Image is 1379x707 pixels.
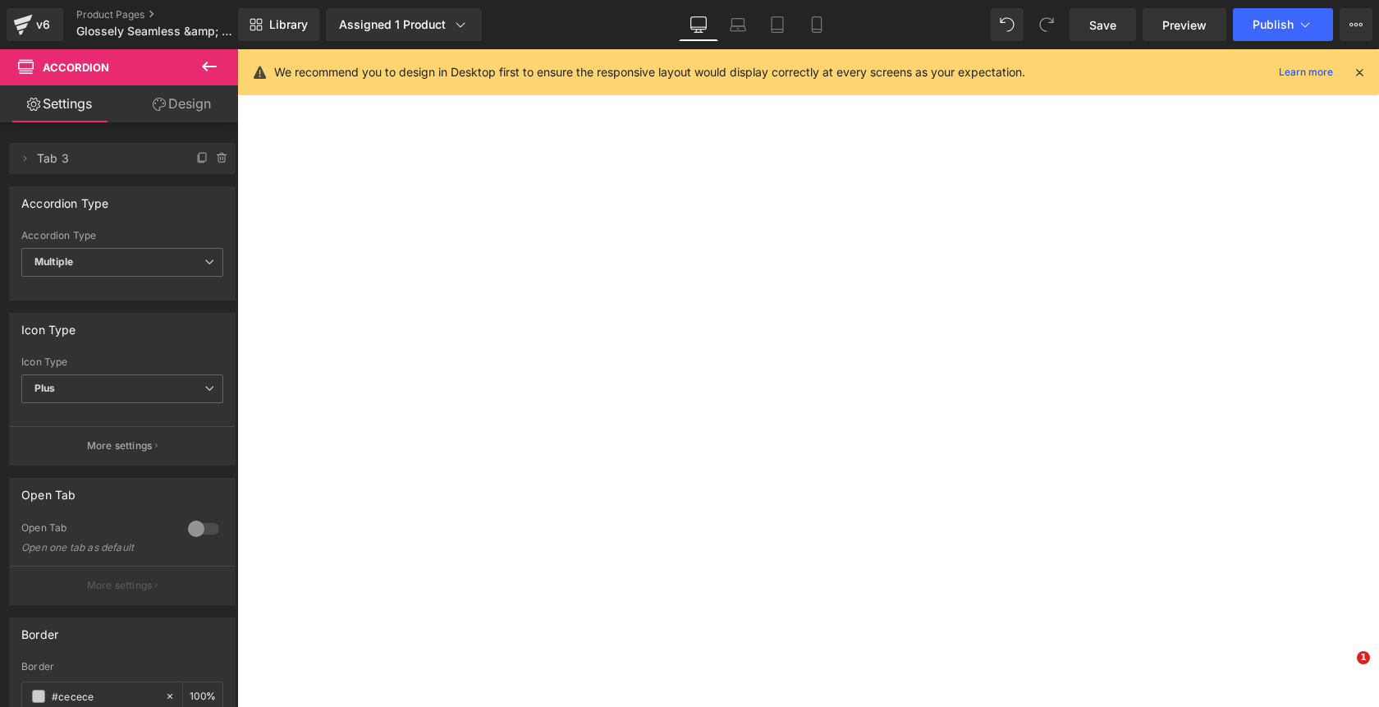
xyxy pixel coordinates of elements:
[1030,8,1063,41] button: Redo
[339,16,469,33] div: Assigned 1 Product
[797,8,836,41] a: Mobile
[87,578,153,593] p: More settings
[43,61,109,74] span: Accordion
[21,618,58,641] div: Border
[758,8,797,41] a: Tablet
[238,8,319,41] a: New Library
[21,661,223,673] div: Border
[87,438,153,453] p: More settings
[1089,16,1116,34] span: Save
[1253,18,1294,31] span: Publish
[1143,8,1226,41] a: Preview
[21,521,172,539] div: Open Tab
[34,382,56,394] b: Plus
[991,8,1024,41] button: Undo
[122,85,241,122] a: Design
[10,426,235,465] button: More settings
[21,187,109,210] div: Accordion Type
[76,8,265,21] a: Product Pages
[34,255,73,268] b: Multiple
[21,479,76,502] div: Open Tab
[76,25,234,38] span: Glossely Seamless &amp; Wire Free Sculpting Bra
[7,8,63,41] a: v6
[1233,8,1333,41] button: Publish
[37,143,175,174] span: Tab 3
[1272,62,1340,82] a: Learn more
[21,356,223,368] div: Icon Type
[679,8,718,41] a: Desktop
[52,687,157,705] input: Color
[718,8,758,41] a: Laptop
[33,14,53,35] div: v6
[21,314,76,337] div: Icon Type
[1357,651,1370,664] span: 1
[1162,16,1207,34] span: Preview
[1323,651,1363,691] iframe: Intercom live chat
[269,17,308,32] span: Library
[21,542,169,553] div: Open one tab as default
[10,566,235,604] button: More settings
[274,63,1025,81] p: We recommend you to design in Desktop first to ensure the responsive layout would display correct...
[1340,8,1372,41] button: More
[21,230,223,241] div: Accordion Type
